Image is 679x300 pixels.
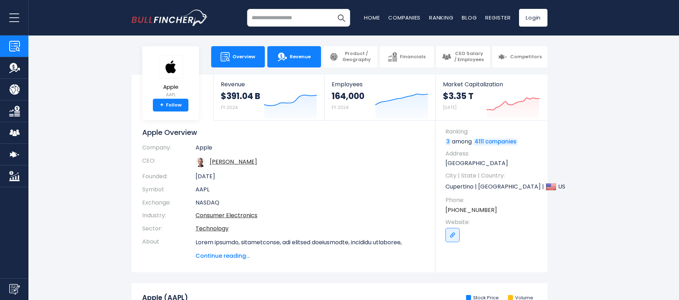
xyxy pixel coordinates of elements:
a: Revenue $391.04 B FY 2024 [214,75,324,120]
strong: $391.04 B [221,91,260,102]
small: [DATE] [443,104,456,110]
a: Apple AAPL [158,55,183,99]
h1: Apple Overview [142,128,425,137]
th: Sector: [142,222,196,235]
span: Competitors [510,54,542,60]
img: tim-cook.jpg [196,157,205,167]
a: Companies [388,14,421,21]
p: [GEOGRAPHIC_DATA] [445,159,540,167]
span: Phone: [445,196,540,204]
th: Industry: [142,209,196,222]
p: Cupertino | [GEOGRAPHIC_DATA] | US [445,181,540,192]
a: 3 [445,138,451,146]
p: among [445,138,540,146]
span: Financials [400,54,426,60]
a: Financials [380,46,433,67]
a: +Follow [153,99,188,111]
a: Home [364,14,380,21]
a: CEO Salary / Employees [436,46,490,67]
img: bullfincher logo [132,10,208,26]
span: Product / Geography [341,51,371,63]
span: CEO Salary / Employees [454,51,484,63]
th: Symbol: [142,183,196,196]
a: Product / Geography [324,46,377,67]
button: Search [332,9,350,27]
small: FY 2024 [221,104,238,110]
a: Blog [462,14,477,21]
a: Go to homepage [132,10,208,26]
strong: 164,000 [332,91,364,102]
a: 4111 companies [474,138,518,146]
small: AAPL [158,92,183,98]
th: About [142,235,196,260]
small: FY 2024 [332,104,349,110]
a: Register [485,14,510,21]
strong: + [160,102,164,108]
a: Ranking [429,14,453,21]
td: Apple [196,144,425,154]
th: Exchange: [142,196,196,209]
span: Revenue [290,54,311,60]
span: City | State | Country: [445,172,540,180]
th: Company: [142,144,196,154]
a: Login [519,9,547,27]
span: Address: [445,150,540,158]
span: Market Capitalization [443,81,540,88]
a: Market Capitalization $3.35 T [DATE] [436,75,547,120]
th: Founded: [142,170,196,183]
span: Employees [332,81,428,88]
td: [DATE] [196,170,425,183]
a: Competitors [492,46,547,67]
a: ceo [210,158,257,166]
td: AAPL [196,183,425,196]
a: Technology [196,224,229,233]
a: [PHONE_NUMBER] [445,206,497,214]
a: Overview [211,46,265,67]
span: Overview [232,54,255,60]
td: NASDAQ [196,196,425,209]
span: Apple [158,84,183,90]
strong: $3.35 T [443,91,474,102]
span: Website: [445,218,540,226]
a: Revenue [267,46,321,67]
span: Revenue [221,81,317,88]
a: Go to link [445,228,460,242]
a: Consumer Electronics [196,211,257,219]
a: Employees 164,000 FY 2024 [325,75,435,120]
th: CEO: [142,154,196,170]
span: Ranking: [445,128,540,136]
span: Continue reading... [196,252,425,260]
